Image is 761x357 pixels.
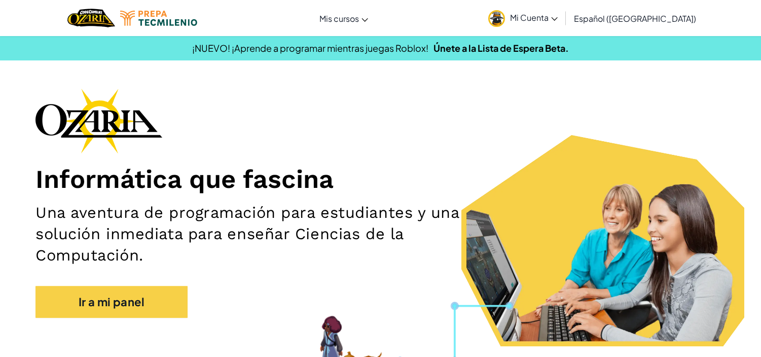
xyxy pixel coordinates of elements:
[35,88,162,153] img: Ozaria branding logo
[510,12,558,23] span: Mi Cuenta
[319,13,359,24] span: Mis cursos
[574,13,696,24] span: Español ([GEOGRAPHIC_DATA])
[35,286,188,318] a: Ir a mi panel
[35,164,726,195] h1: Informática que fascina
[433,42,569,54] a: Únete a la Lista de Espera Beta.
[569,5,701,32] a: Español ([GEOGRAPHIC_DATA])
[67,8,115,28] a: Ozaria by CodeCombat logo
[488,10,505,27] img: avatar
[192,42,428,54] span: ¡NUEVO! ¡Aprende a programar mientras juegas Roblox!
[35,202,498,266] h2: Una aventura de programación para estudiantes y una solución inmediata para enseñar Ciencias de l...
[314,5,373,32] a: Mis cursos
[67,8,115,28] img: Home
[483,2,563,34] a: Mi Cuenta
[120,11,197,26] img: Tecmilenio logo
